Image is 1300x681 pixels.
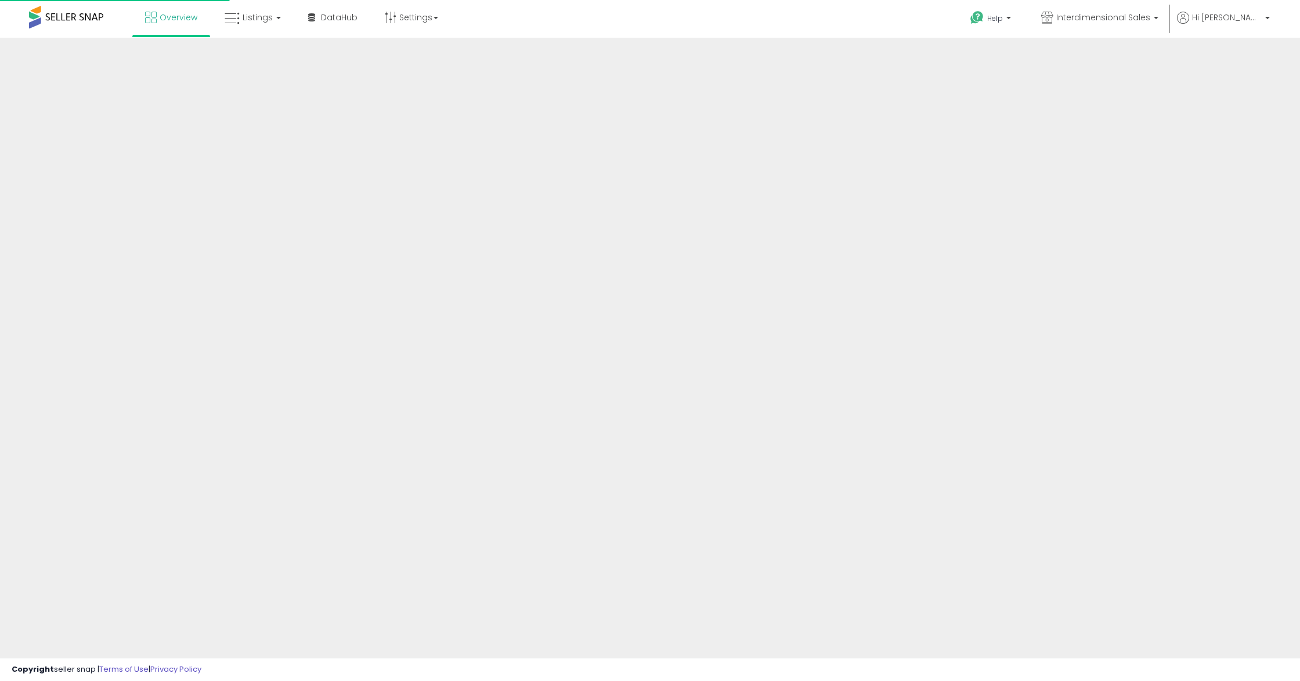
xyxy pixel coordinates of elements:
[243,12,273,23] span: Listings
[970,10,984,25] i: Get Help
[321,12,358,23] span: DataHub
[1177,12,1270,38] a: Hi [PERSON_NAME]
[1192,12,1262,23] span: Hi [PERSON_NAME]
[961,2,1023,38] a: Help
[987,13,1003,23] span: Help
[160,12,197,23] span: Overview
[1056,12,1150,23] span: Interdimensional Sales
